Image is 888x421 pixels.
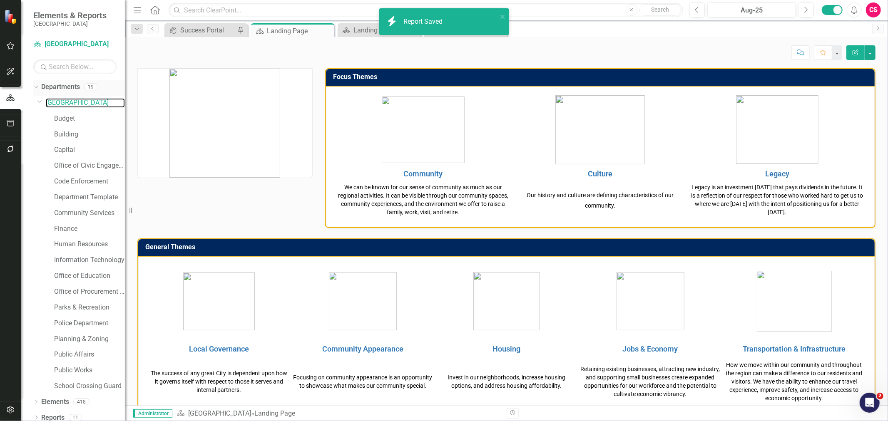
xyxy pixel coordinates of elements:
p: We can be known for our sense of community as much as our regional activities. It can be visible ... [337,183,510,216]
a: Elements [41,397,69,407]
span: Retaining existing businesses, attracting new industry, and supporting small businesses create ex... [581,366,720,397]
a: Public Affairs [54,350,125,359]
span: How we move within our community and throughout the region can make a difference to our residents... [726,362,863,401]
div: » [177,409,500,419]
span: The success of any great City is dependent upon how it governs itself with respect to those it se... [151,370,287,393]
a: Landing Page [340,25,419,35]
input: Search ClearPoint... [169,3,683,17]
a: Office of Procurement Management [54,287,125,297]
a: Police Department [54,319,125,328]
a: Office of Education [54,271,125,281]
button: close [500,12,506,21]
a: Legacy [765,169,789,178]
div: Landing Page [267,26,332,36]
a: Departments [41,82,80,92]
a: Success Portal [167,25,235,35]
span: Legacy is an investment [DATE] that pays dividends in the future. It is a reflection of our respe... [691,184,863,215]
button: CS [866,2,881,17]
h3: General Themes [145,243,871,251]
div: 19 [84,84,97,91]
span: Our history and culture are defining characteristics of our community. [527,192,674,209]
a: Finance [54,224,125,234]
div: Success Portal [180,25,235,35]
div: 418 [73,399,90,406]
a: Community [403,169,443,178]
iframe: Intercom live chat [860,393,880,413]
span: 2 [877,393,883,399]
span: Administrator [133,409,172,418]
a: School Crossing Guard [54,381,125,391]
a: Department Template [54,193,125,202]
a: Jobs & Economy [623,344,678,353]
div: 11 [69,414,82,421]
a: Community Services [54,208,125,218]
a: Planning & Zoning [54,334,125,344]
a: Building [54,130,125,139]
span: Elements & Reports [33,10,107,20]
a: Transportation & Infrastructure [743,344,846,353]
img: ClearPoint Strategy [4,10,19,24]
a: Local Governance [189,344,249,353]
button: Aug-25 [707,2,796,17]
a: Code Enforcement [54,177,125,186]
a: [GEOGRAPHIC_DATA] [46,98,125,108]
a: [GEOGRAPHIC_DATA] [33,40,117,49]
a: Public Works [54,366,125,375]
div: Landing Page [353,25,419,35]
div: Landing Page [254,409,295,417]
a: Community Appearance [322,344,403,353]
input: Search Below... [33,59,117,74]
a: Office of Civic Engagement [54,161,125,171]
a: Information Technology [54,255,125,265]
a: Parks & Recreation [54,303,125,312]
button: Search [639,4,681,16]
a: Culture [588,169,612,178]
span: Invest in our neighborhoods, increase housing options, and address housing affordability. [448,374,566,389]
a: [GEOGRAPHIC_DATA] [188,409,251,417]
small: [GEOGRAPHIC_DATA] [33,20,107,27]
a: Budget [54,114,125,124]
div: Aug-25 [710,5,793,15]
h3: Focus Themes [333,73,871,81]
a: Human Resources [54,240,125,249]
span: Search [651,6,669,13]
a: Capital [54,145,125,155]
a: Housing [493,344,520,353]
div: Report Saved [403,17,445,27]
span: Focusing on community appearance is an opportunity to showcase what makes our community special. [293,374,432,389]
